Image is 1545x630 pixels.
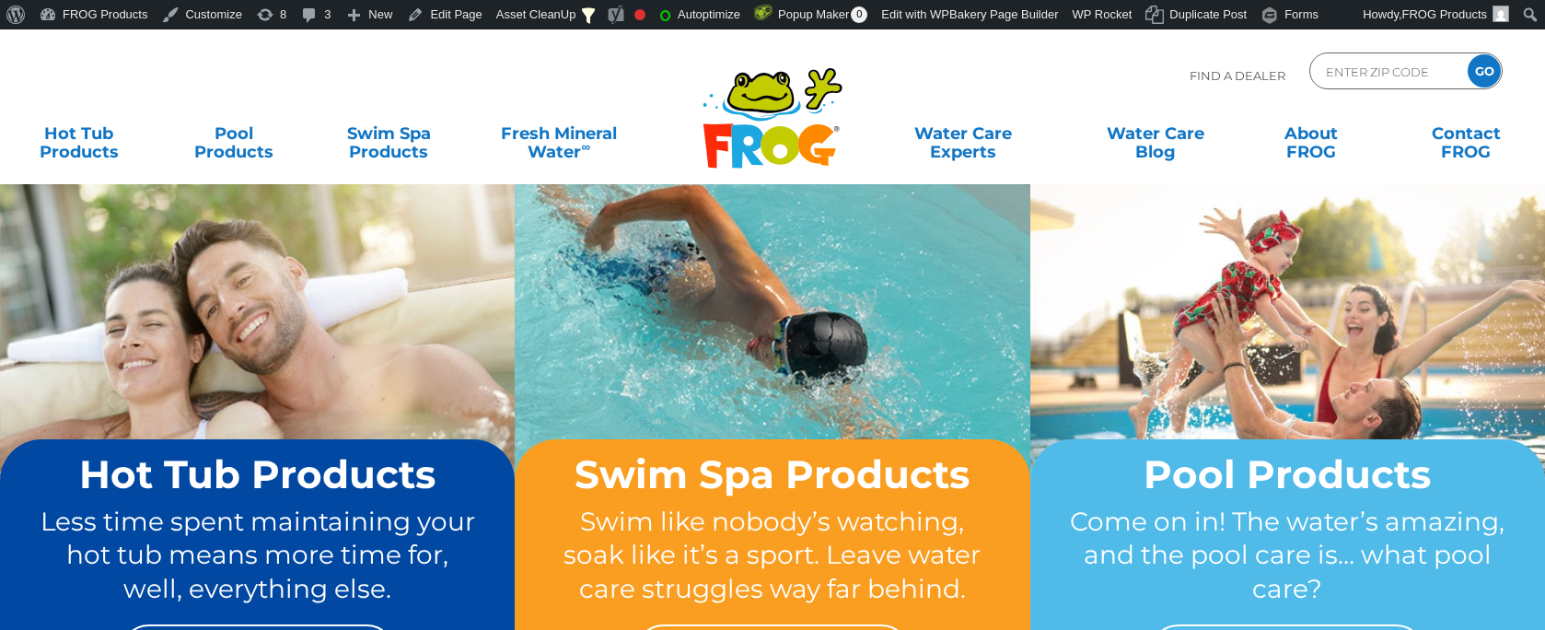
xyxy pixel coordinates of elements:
[1065,505,1510,606] p: Come on in! The water’s amazing, and the pool care is… what pool care?
[173,115,294,152] a: PoolProducts
[515,183,1029,568] img: home-banner-swim-spa-short
[851,6,867,23] span: 0
[1406,115,1527,152] a: ContactFROG
[1065,453,1510,496] h2: Pool Products
[35,505,480,606] p: Less time spent maintaining your hot tub means more time for, well, everything else.
[1250,115,1371,152] a: AboutFROG
[865,115,1062,152] a: Water CareExperts
[1096,115,1216,152] a: Water CareBlog
[634,9,645,20] div: Focus keyphrase not set
[1468,54,1501,87] input: GO
[35,453,480,496] h2: Hot Tub Products
[1402,7,1487,21] span: FROG Products
[1324,58,1448,85] input: Zip Code Form
[550,453,994,496] h2: Swim Spa Products
[329,115,449,152] a: Swim SpaProducts
[550,505,994,606] p: Swim like nobody’s watching, soak like it’s a sport. Leave water care struggles way far behind.
[483,115,634,152] a: Fresh MineralWater∞
[1190,52,1285,99] p: Find A Dealer
[18,115,139,152] a: Hot TubProducts
[581,139,590,154] sup: ∞
[1030,183,1545,568] img: home-banner-pool-short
